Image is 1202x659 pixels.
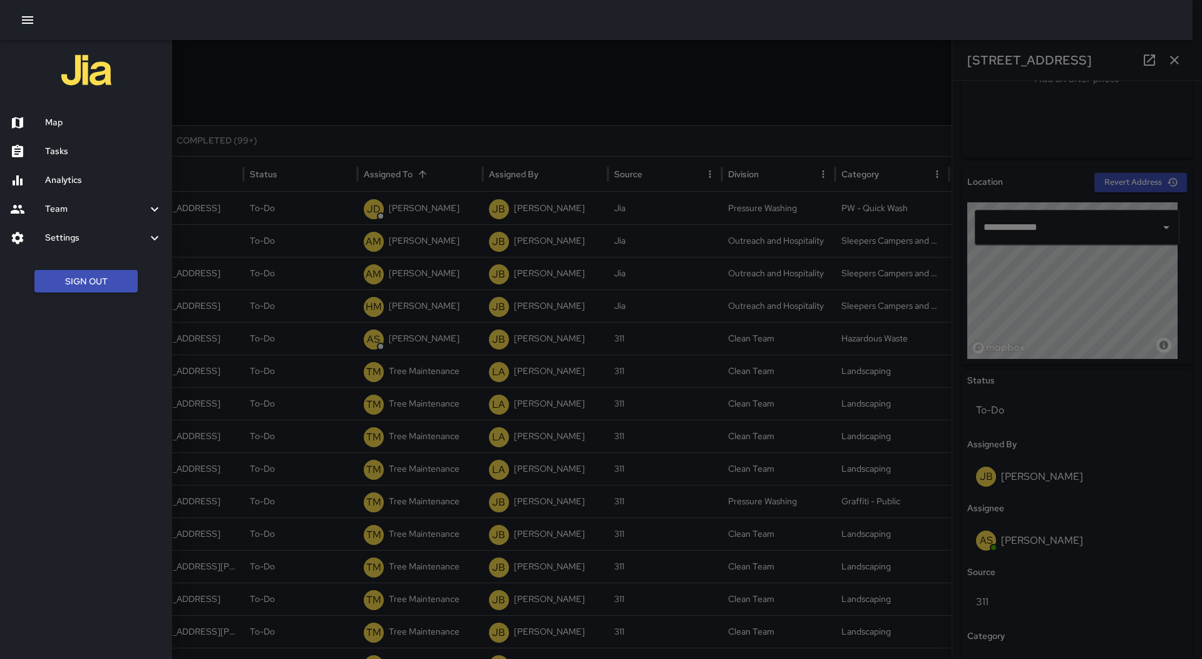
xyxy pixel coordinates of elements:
[45,174,162,187] h6: Analytics
[34,270,138,293] button: Sign Out
[45,145,162,158] h6: Tasks
[45,231,147,245] h6: Settings
[45,116,162,130] h6: Map
[61,45,111,95] img: jia-logo
[45,202,147,216] h6: Team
